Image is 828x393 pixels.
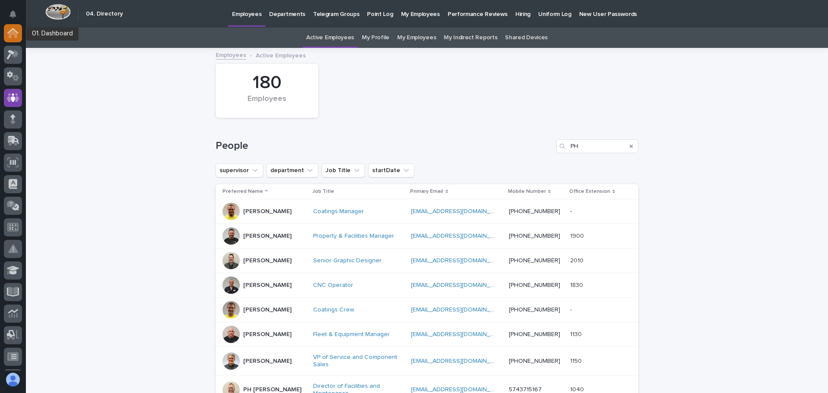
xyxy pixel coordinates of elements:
[243,208,292,215] p: [PERSON_NAME]
[509,358,560,364] a: [PHONE_NUMBER]
[256,50,306,60] p: Active Employees
[4,5,22,23] button: Notifications
[410,187,443,196] p: Primary Email
[509,282,560,288] a: [PHONE_NUMBER]
[509,331,560,337] a: [PHONE_NUMBER]
[4,371,22,389] button: users-avatar
[569,187,610,196] p: Office Extension
[397,28,436,48] a: My Employees
[216,199,638,224] tr: [PERSON_NAME]Coatings Manager [EMAIL_ADDRESS][DOMAIN_NAME] [PHONE_NUMBER]--
[216,163,263,177] button: supervisor
[570,206,574,215] p: -
[313,257,382,264] a: Senior Graphic Designer
[230,94,304,113] div: Employees
[508,187,546,196] p: Mobile Number
[243,233,292,240] p: [PERSON_NAME]
[570,280,585,289] p: 1830
[362,28,389,48] a: My Profile
[313,233,394,240] a: Property & Facilities Manager
[313,331,390,338] a: Fleet & Equipment Manager
[45,4,71,20] img: Workspace Logo
[505,28,548,48] a: Shared Devices
[509,387,542,393] a: 5743715167
[509,307,560,313] a: [PHONE_NUMBER]
[216,224,638,248] tr: [PERSON_NAME]Property & Facilities Manager [EMAIL_ADDRESS][DOMAIN_NAME] [PHONE_NUMBER]19001900
[509,233,560,239] a: [PHONE_NUMBER]
[313,282,353,289] a: CNC Operator
[230,72,304,94] div: 180
[509,208,560,214] a: [PHONE_NUMBER]
[216,273,638,298] tr: [PERSON_NAME]CNC Operator [EMAIL_ADDRESS][DOMAIN_NAME] [PHONE_NUMBER]18301830
[570,305,574,314] p: -
[411,208,508,214] a: [EMAIL_ADDRESS][DOMAIN_NAME]
[313,354,399,368] a: VP of Service and Component Sales
[216,347,638,376] tr: [PERSON_NAME]VP of Service and Component Sales [EMAIL_ADDRESS][DOMAIN_NAME] [PHONE_NUMBER]11501150
[411,331,508,337] a: [EMAIL_ADDRESS][DOMAIN_NAME]
[570,231,586,240] p: 1900
[243,331,292,338] p: [PERSON_NAME]
[411,282,508,288] a: [EMAIL_ADDRESS][DOMAIN_NAME]
[509,258,560,264] a: [PHONE_NUMBER]
[368,163,414,177] button: startDate
[570,356,583,365] p: 1150
[216,140,553,152] h1: People
[216,298,638,322] tr: [PERSON_NAME]Coatings Crew [EMAIL_ADDRESS][DOMAIN_NAME] [PHONE_NUMBER]--
[322,163,365,177] button: Job Title
[411,233,508,239] a: [EMAIL_ADDRESS][DOMAIN_NAME]
[411,358,508,364] a: [EMAIL_ADDRESS][DOMAIN_NAME]
[223,187,263,196] p: Preferred Name
[556,139,638,153] input: Search
[312,187,334,196] p: Job Title
[570,329,583,338] p: 1130
[86,10,123,18] h2: 04. Directory
[411,387,508,393] a: [EMAIL_ADDRESS][DOMAIN_NAME]
[243,257,292,264] p: [PERSON_NAME]
[411,307,508,313] a: [EMAIL_ADDRESS][DOMAIN_NAME]
[267,163,318,177] button: department
[313,306,354,314] a: Coatings Crew
[216,248,638,273] tr: [PERSON_NAME]Senior Graphic Designer [EMAIL_ADDRESS][DOMAIN_NAME] [PHONE_NUMBER]20102010
[11,10,22,24] div: Notifications
[570,255,585,264] p: 2010
[306,28,354,48] a: Active Employees
[243,306,292,314] p: [PERSON_NAME]
[444,28,497,48] a: My Indirect Reports
[243,358,292,365] p: [PERSON_NAME]
[313,208,364,215] a: Coatings Manager
[411,258,508,264] a: [EMAIL_ADDRESS][DOMAIN_NAME]
[216,50,246,60] a: Employees
[216,322,638,347] tr: [PERSON_NAME]Fleet & Equipment Manager [EMAIL_ADDRESS][DOMAIN_NAME] [PHONE_NUMBER]11301130
[243,282,292,289] p: [PERSON_NAME]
